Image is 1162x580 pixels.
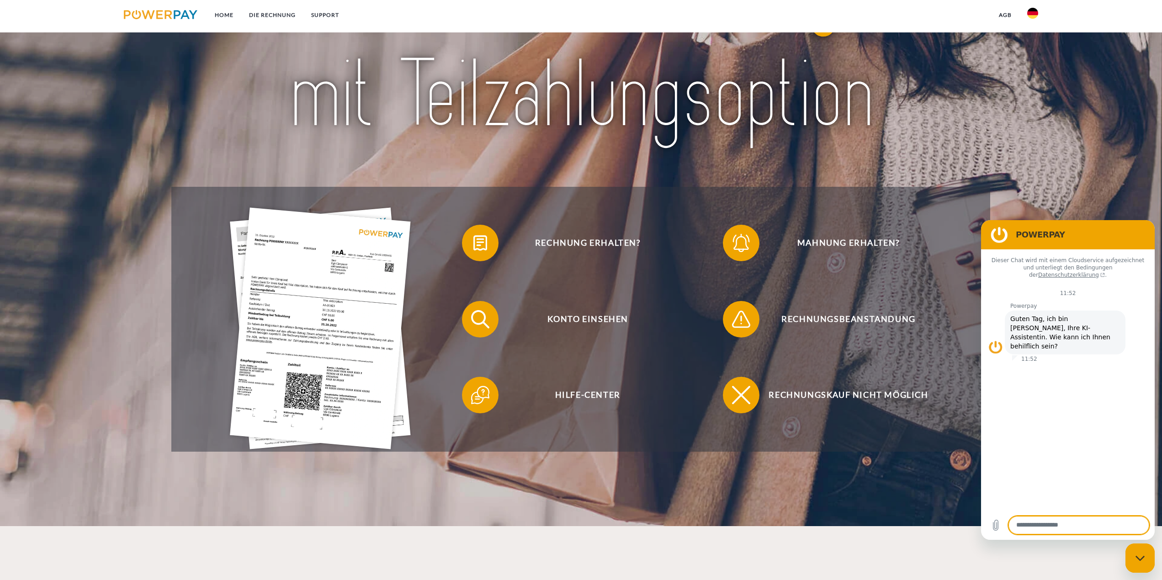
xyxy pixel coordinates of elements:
img: single_invoice_powerpay_de.jpg [230,207,411,449]
a: agb [991,7,1019,23]
a: DIE RECHNUNG [241,7,303,23]
img: qb_bill.svg [469,232,492,254]
img: qb_bell.svg [730,232,753,254]
img: qb_help.svg [469,384,492,406]
span: Mahnung erhalten? [737,225,960,261]
img: qb_search.svg [469,308,492,331]
span: Rechnungskauf nicht möglich [737,377,960,413]
button: Hilfe-Center [462,377,700,413]
span: Konto einsehen [476,301,700,337]
iframe: Messaging-Fenster [981,220,1155,540]
span: Hilfe-Center [476,377,700,413]
button: Rechnung erhalten? [462,225,700,261]
span: Rechnung erhalten? [476,225,700,261]
iframe: Schaltfläche zum Öffnen des Messaging-Fensters; Konversation läuft [1125,543,1155,573]
img: qb_close.svg [730,384,753,406]
a: Home [207,7,241,23]
img: de [1027,8,1038,19]
a: SUPPORT [303,7,347,23]
button: Konto einsehen [462,301,700,337]
img: logo-powerpay.svg [124,10,197,19]
button: Rechnungskauf nicht möglich [723,377,960,413]
button: Rechnungsbeanstandung [723,301,960,337]
button: Mahnung erhalten? [723,225,960,261]
img: qb_warning.svg [730,308,753,331]
span: Rechnungsbeanstandung [737,301,960,337]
